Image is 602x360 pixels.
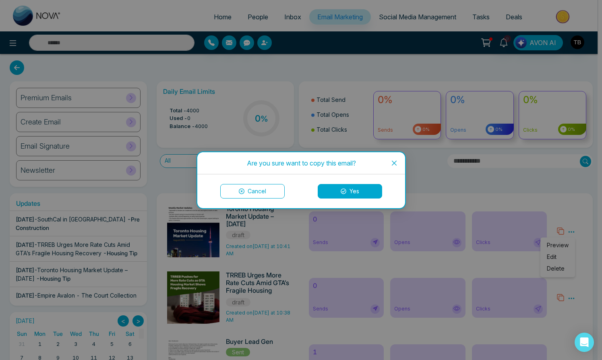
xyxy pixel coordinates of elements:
[391,160,397,166] span: close
[575,333,594,352] div: Open Intercom Messenger
[318,184,382,199] button: Yes
[220,184,285,199] button: Cancel
[207,159,395,168] div: Are you sure want to copy this email?
[383,152,405,174] button: Close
